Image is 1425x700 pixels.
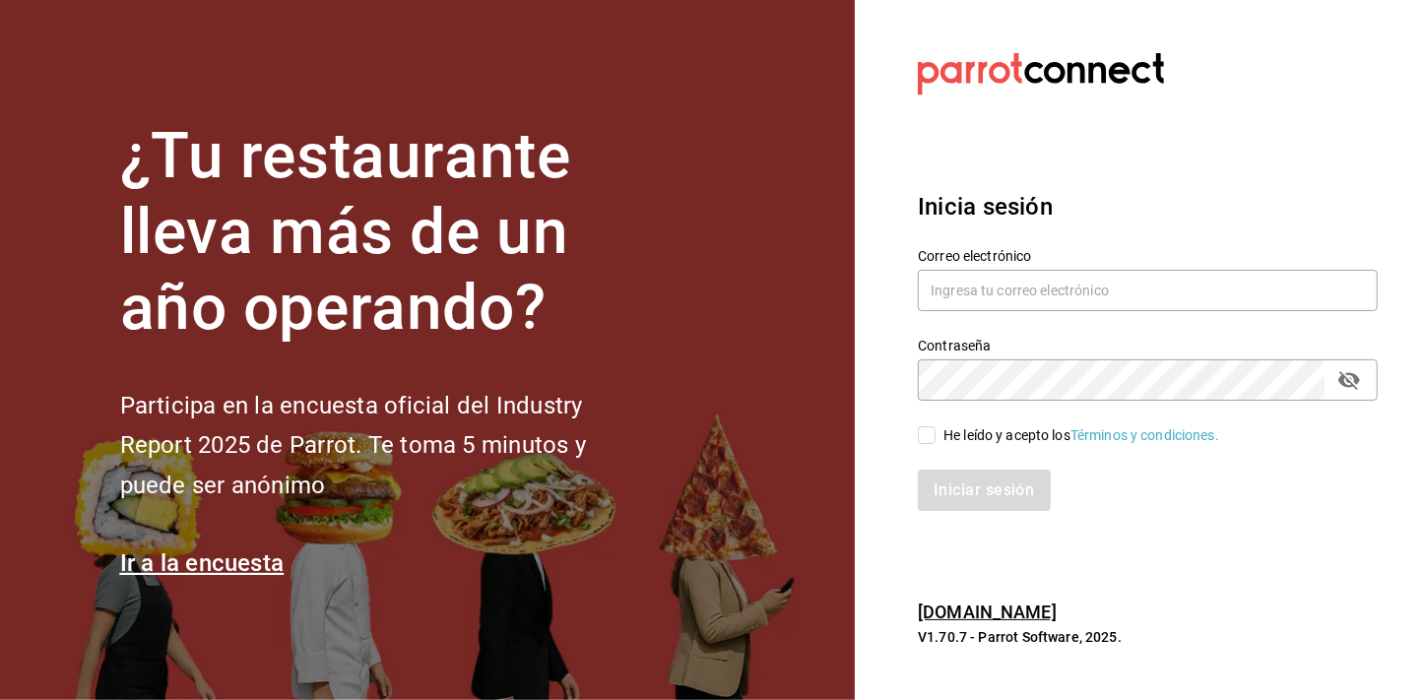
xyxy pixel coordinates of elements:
a: Términos y condiciones. [1070,427,1219,443]
p: V1.70.7 - Parrot Software, 2025. [918,627,1378,647]
label: Contraseña [918,340,1378,353]
input: Ingresa tu correo electrónico [918,270,1378,311]
label: Correo electrónico [918,250,1378,264]
a: Ir a la encuesta [120,549,285,577]
button: passwordField [1332,363,1366,397]
h3: Inicia sesión [918,189,1378,224]
h2: Participa en la encuesta oficial del Industry Report 2025 de Parrot. Te toma 5 minutos y puede se... [120,386,652,506]
a: [DOMAIN_NAME] [918,602,1057,622]
div: He leído y acepto los [943,425,1219,446]
h1: ¿Tu restaurante lleva más de un año operando? [120,119,652,346]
